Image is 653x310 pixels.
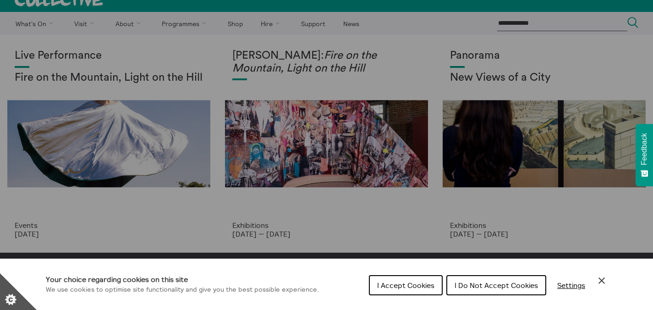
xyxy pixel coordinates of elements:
button: I Do Not Accept Cookies [446,275,546,295]
span: Feedback [640,133,648,165]
button: Settings [550,276,593,294]
button: Feedback - Show survey [636,124,653,186]
button: Close Cookie Control [596,275,607,286]
button: I Accept Cookies [369,275,443,295]
span: I Do Not Accept Cookies [455,281,538,290]
h1: Your choice regarding cookies on this site [46,274,319,285]
p: We use cookies to optimise site functionality and give you the best possible experience. [46,285,319,295]
span: Settings [557,281,585,290]
span: I Accept Cookies [377,281,434,290]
